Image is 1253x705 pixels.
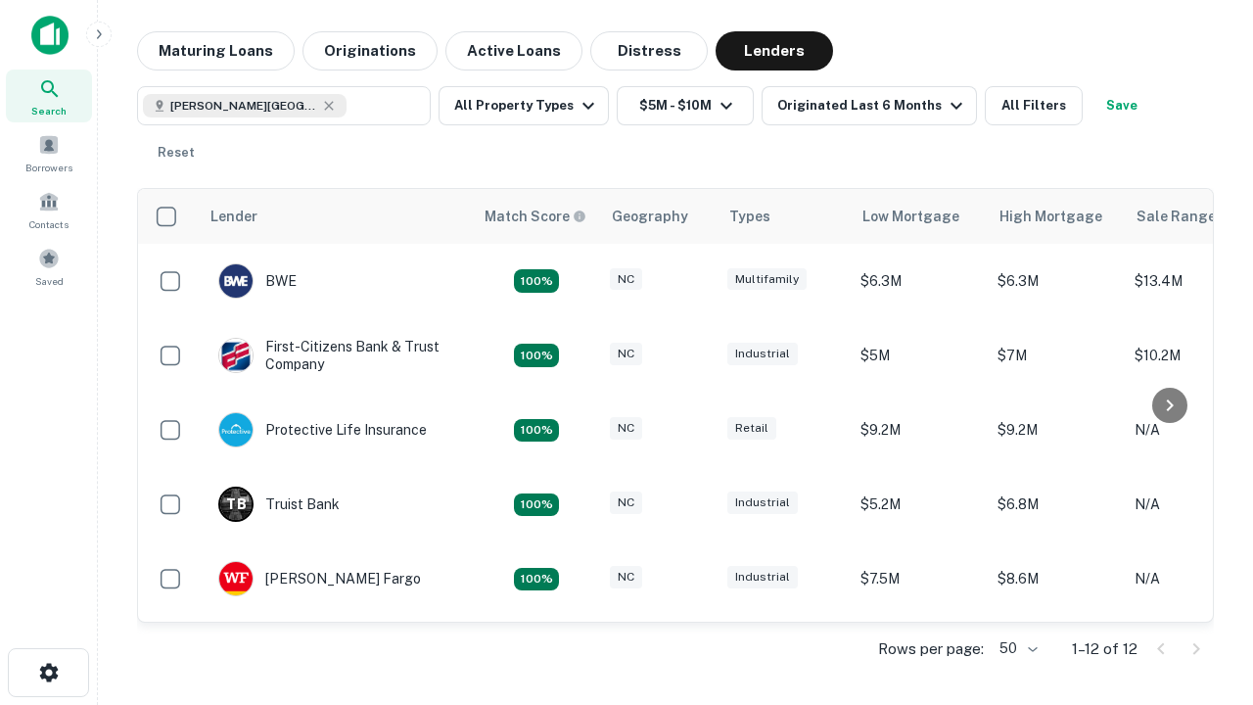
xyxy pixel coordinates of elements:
div: Truist Bank [218,487,340,522]
div: BWE [218,263,297,299]
span: [PERSON_NAME][GEOGRAPHIC_DATA], [GEOGRAPHIC_DATA] [170,97,317,115]
td: $7M [988,318,1125,393]
td: $8.8M [988,616,1125,690]
div: Types [729,205,770,228]
div: Protective Life Insurance [218,412,427,447]
div: NC [610,343,642,365]
div: [PERSON_NAME] Fargo [218,561,421,596]
div: Sale Range [1137,205,1216,228]
img: picture [219,413,253,446]
span: Contacts [29,216,69,232]
td: $9.2M [851,393,988,467]
button: Maturing Loans [137,31,295,70]
img: picture [219,339,253,372]
div: Originated Last 6 Months [777,94,968,117]
td: $8.8M [851,616,988,690]
th: Types [718,189,851,244]
p: Rows per page: [878,637,984,661]
div: Geography [612,205,688,228]
th: High Mortgage [988,189,1125,244]
button: Reset [145,133,208,172]
button: Distress [590,31,708,70]
button: Save your search to get updates of matches that match your search criteria. [1091,86,1153,125]
div: Capitalize uses an advanced AI algorithm to match your search with the best lender. The match sco... [485,206,586,227]
td: $6.8M [988,467,1125,541]
th: Capitalize uses an advanced AI algorithm to match your search with the best lender. The match sco... [473,189,600,244]
td: $5M [851,318,988,393]
a: Saved [6,240,92,293]
div: Industrial [727,566,798,588]
button: Lenders [716,31,833,70]
div: Matching Properties: 2, hasApolloMatch: undefined [514,269,559,293]
td: $7.5M [851,541,988,616]
th: Lender [199,189,473,244]
td: $6.3M [851,244,988,318]
div: Industrial [727,492,798,514]
td: $5.2M [851,467,988,541]
span: Saved [35,273,64,289]
div: 50 [992,634,1041,663]
div: Retail [727,417,776,440]
span: Borrowers [25,160,72,175]
div: Industrial [727,343,798,365]
span: Search [31,103,67,118]
td: $8.6M [988,541,1125,616]
a: Contacts [6,183,92,236]
button: $5M - $10M [617,86,754,125]
div: High Mortgage [999,205,1102,228]
a: Search [6,70,92,122]
td: $9.2M [988,393,1125,467]
button: Active Loans [445,31,582,70]
div: NC [610,492,642,514]
div: First-citizens Bank & Trust Company [218,338,453,373]
p: T B [226,494,246,515]
a: Borrowers [6,126,92,179]
div: Matching Properties: 3, hasApolloMatch: undefined [514,493,559,517]
div: Multifamily [727,268,807,291]
div: Matching Properties: 2, hasApolloMatch: undefined [514,344,559,367]
button: All Filters [985,86,1083,125]
p: 1–12 of 12 [1072,637,1137,661]
th: Geography [600,189,718,244]
img: capitalize-icon.png [31,16,69,55]
div: Low Mortgage [862,205,959,228]
button: Originated Last 6 Months [762,86,977,125]
td: $6.3M [988,244,1125,318]
div: NC [610,566,642,588]
button: Originations [302,31,438,70]
img: picture [219,264,253,298]
div: Matching Properties: 2, hasApolloMatch: undefined [514,419,559,443]
div: NC [610,268,642,291]
th: Low Mortgage [851,189,988,244]
div: Matching Properties: 2, hasApolloMatch: undefined [514,568,559,591]
h6: Match Score [485,206,582,227]
iframe: Chat Widget [1155,486,1253,580]
div: NC [610,417,642,440]
img: picture [219,562,253,595]
button: All Property Types [439,86,609,125]
div: Lender [210,205,257,228]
